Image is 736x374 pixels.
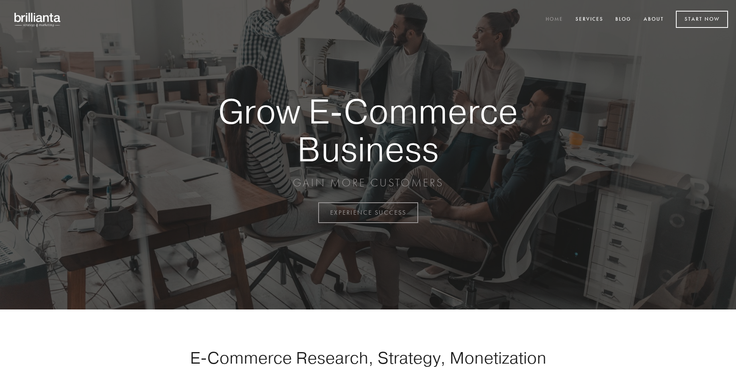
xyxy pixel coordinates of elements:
a: EXPERIENCE SUCCESS [318,202,418,223]
strong: Grow E-Commerce Business [190,92,546,168]
a: Blog [610,13,636,26]
a: About [638,13,669,26]
a: Start Now [676,11,728,28]
a: Home [540,13,568,26]
h1: E-Commerce Research, Strategy, Monetization [165,348,571,368]
a: Services [570,13,609,26]
img: brillianta - research, strategy, marketing [8,8,68,31]
p: GAIN MORE CUSTOMERS [190,176,546,190]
